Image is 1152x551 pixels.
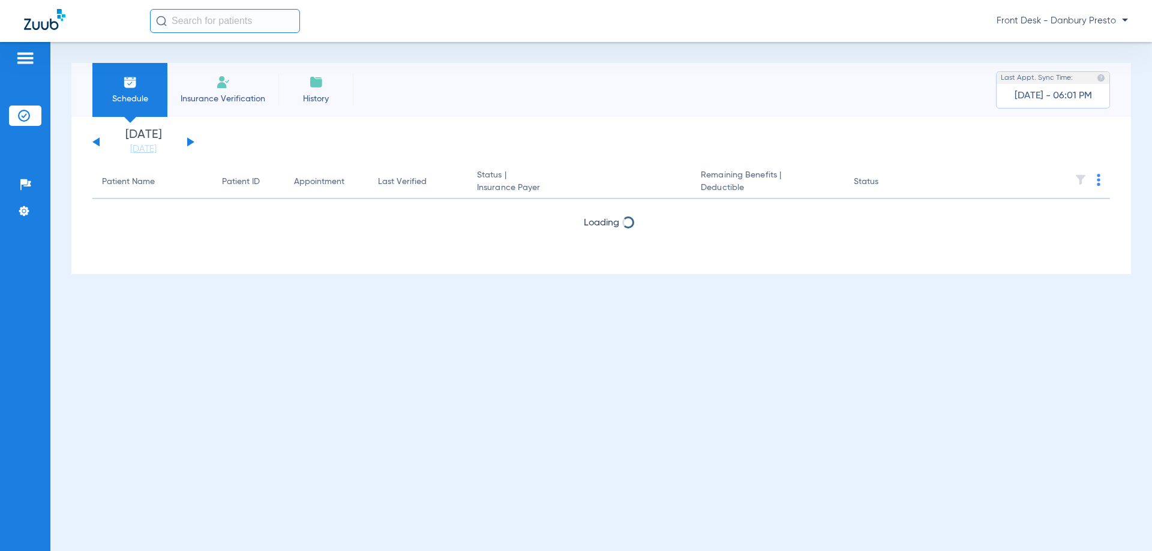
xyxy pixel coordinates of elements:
[1097,74,1105,82] img: last sync help info
[102,176,155,188] div: Patient Name
[467,165,691,199] th: Status |
[378,176,427,188] div: Last Verified
[150,9,300,33] input: Search for patients
[378,176,458,188] div: Last Verified
[156,16,167,26] img: Search Icon
[309,75,323,89] img: History
[176,93,269,105] span: Insurance Verification
[844,165,925,199] th: Status
[1075,174,1087,186] img: filter.svg
[1001,72,1073,84] span: Last Appt. Sync Time:
[222,176,260,188] div: Patient ID
[123,75,137,89] img: Schedule
[216,75,230,89] img: Manual Insurance Verification
[691,165,844,199] th: Remaining Benefits |
[107,143,179,155] a: [DATE]
[997,15,1128,27] span: Front Desk - Danbury Presto
[1015,90,1092,102] span: [DATE] - 06:01 PM
[222,176,275,188] div: Patient ID
[107,129,179,155] li: [DATE]
[294,176,359,188] div: Appointment
[1097,174,1100,186] img: group-dot-blue.svg
[584,218,619,228] span: Loading
[24,9,65,30] img: Zuub Logo
[477,182,682,194] span: Insurance Payer
[16,51,35,65] img: hamburger-icon
[102,176,203,188] div: Patient Name
[294,176,344,188] div: Appointment
[701,182,834,194] span: Deductible
[287,93,344,105] span: History
[101,93,158,105] span: Schedule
